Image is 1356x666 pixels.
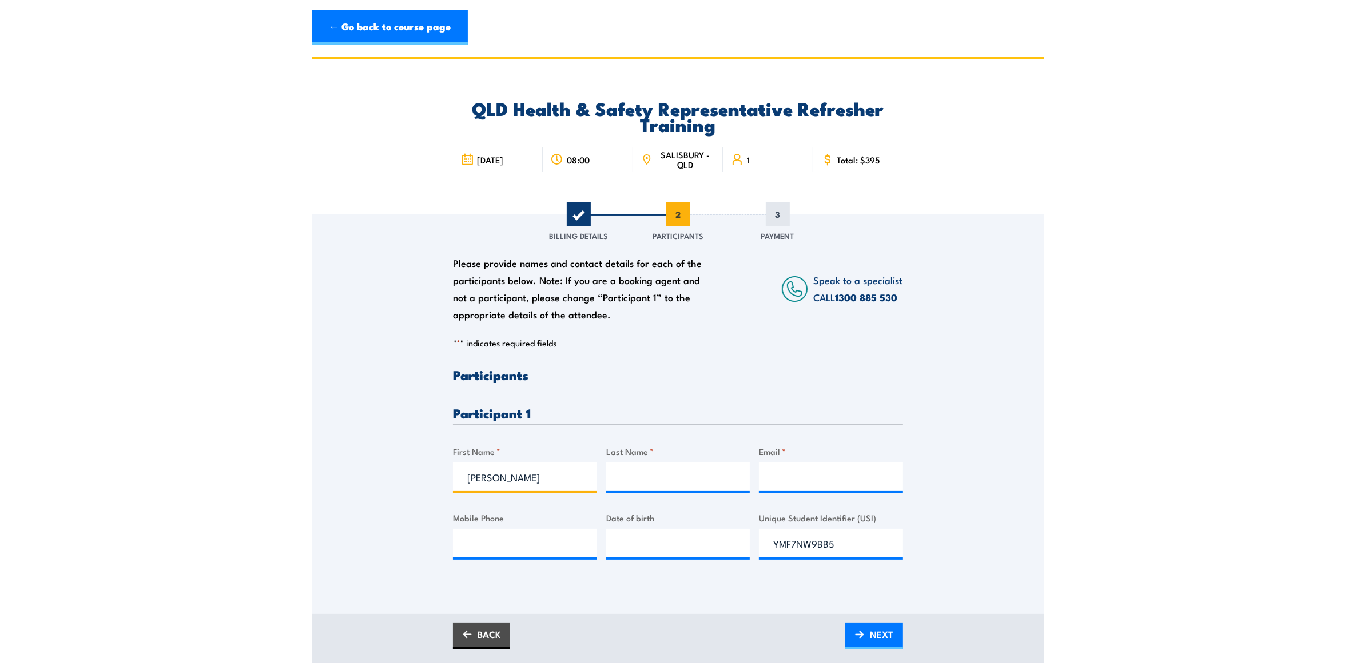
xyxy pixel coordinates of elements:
span: SALISBURY - QLD [655,150,715,169]
span: 1 [747,155,750,165]
span: Participants [653,230,703,241]
span: Payment [761,230,794,241]
h3: Participants [453,368,903,381]
label: Email [759,445,903,458]
div: Please provide names and contact details for each of the participants below. Note: If you are a b... [453,254,713,323]
span: [DATE] [477,155,503,165]
span: Billing Details [549,230,608,241]
span: Total: $395 [837,155,881,165]
a: ← Go back to course page [312,10,468,45]
label: Last Name [606,445,750,458]
span: Speak to a specialist CALL [814,273,903,304]
a: 1300 885 530 [836,290,898,305]
h3: Participant 1 [453,406,903,420]
label: Date of birth [606,511,750,524]
span: 2 [666,202,690,226]
h2: QLD Health & Safety Representative Refresher Training [453,100,903,132]
span: 3 [766,202,790,226]
a: NEXT [845,623,903,649]
span: 08:00 [567,155,590,165]
label: Mobile Phone [453,511,597,524]
a: BACK [453,623,510,649]
label: Unique Student Identifier (USI) [759,511,903,524]
span: 1 [567,202,591,226]
span: NEXT [870,619,893,649]
label: First Name [453,445,597,458]
p: " " indicates required fields [453,337,903,349]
